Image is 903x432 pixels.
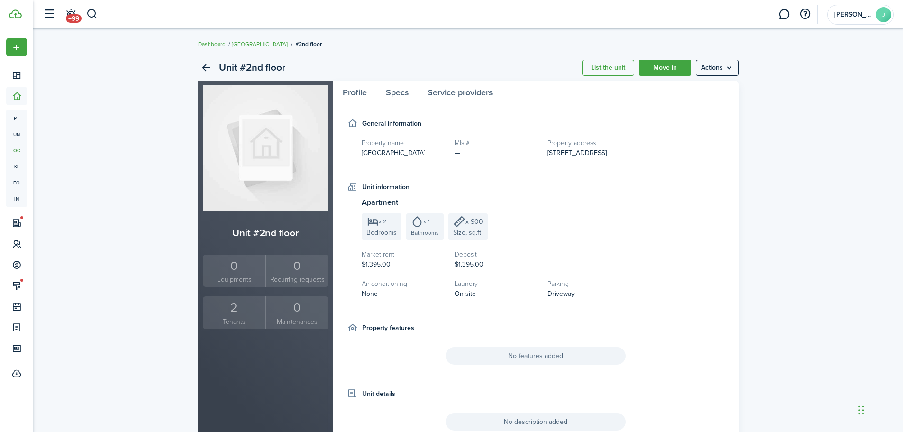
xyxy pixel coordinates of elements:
a: Move in [639,60,691,76]
a: Specs [376,81,418,109]
avatar-text: J [876,7,891,22]
span: — [455,148,460,158]
a: pt [6,110,27,126]
a: List the unit [582,60,634,76]
small: Tenants [205,317,264,327]
span: [STREET_ADDRESS] [547,148,607,158]
span: None [362,289,378,299]
a: 0Recurring requests [265,255,328,287]
span: Bathrooms [411,229,439,237]
span: Driveway [547,289,575,299]
span: Size, sq.ft [453,228,481,238]
span: [GEOGRAPHIC_DATA] [362,148,425,158]
a: Service providers [418,81,502,109]
span: x 900 [465,217,483,227]
h4: Property features [362,323,414,333]
button: Search [86,6,98,22]
a: Profile [333,81,376,109]
img: TenantCloud [9,9,22,18]
div: 0 [268,299,326,317]
h5: Property address [547,138,724,148]
span: Joe [834,11,872,18]
menu-btn: Actions [696,60,739,76]
button: Open menu [6,38,27,56]
span: Bedrooms [366,228,397,238]
h5: Air conditioning [362,279,445,289]
h4: Unit details [362,389,395,399]
h2: Unit #2nd floor [203,225,328,240]
small: Maintenances [268,317,326,327]
span: On-site [455,289,476,299]
a: 0Equipments [203,255,266,287]
small: Recurring requests [268,275,326,285]
h5: Mls # [455,138,538,148]
a: kl [6,158,27,175]
a: [GEOGRAPHIC_DATA] [232,40,288,48]
a: 0Maintenances [265,296,328,329]
a: un [6,126,27,142]
h5: Laundry [455,279,538,289]
div: 0 [268,257,326,275]
button: Open resource center [797,6,813,22]
h4: General information [362,119,421,129]
span: No features added [446,347,626,365]
span: x 2 [379,219,386,224]
h5: Market rent [362,249,445,259]
div: 2 [205,299,264,317]
a: Dashboard [198,40,226,48]
button: Open sidebar [40,5,58,23]
img: Unit avatar [203,85,328,211]
h5: Deposit [455,249,538,259]
div: 0 [205,257,264,275]
span: +99 [66,14,82,23]
div: Drag [858,396,864,424]
h2: Unit #2nd floor [219,60,285,76]
h5: Parking [547,279,631,289]
a: oc [6,142,27,158]
a: Notifications [62,2,80,27]
a: Messaging [775,2,793,27]
a: in [6,191,27,207]
small: Equipments [205,275,264,285]
a: Back [198,60,214,76]
span: No description added [446,413,626,431]
h5: Property name [362,138,445,148]
span: $1,395.00 [455,259,483,269]
span: #2nd floor [295,40,322,48]
iframe: Chat Widget [745,330,903,432]
span: x 1 [423,219,429,224]
button: Open menu [696,60,739,76]
a: eq [6,175,27,191]
a: 2Tenants [203,296,266,329]
h3: Apartment [362,197,724,209]
h4: Unit information [362,182,410,192]
span: $1,395.00 [362,259,391,269]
